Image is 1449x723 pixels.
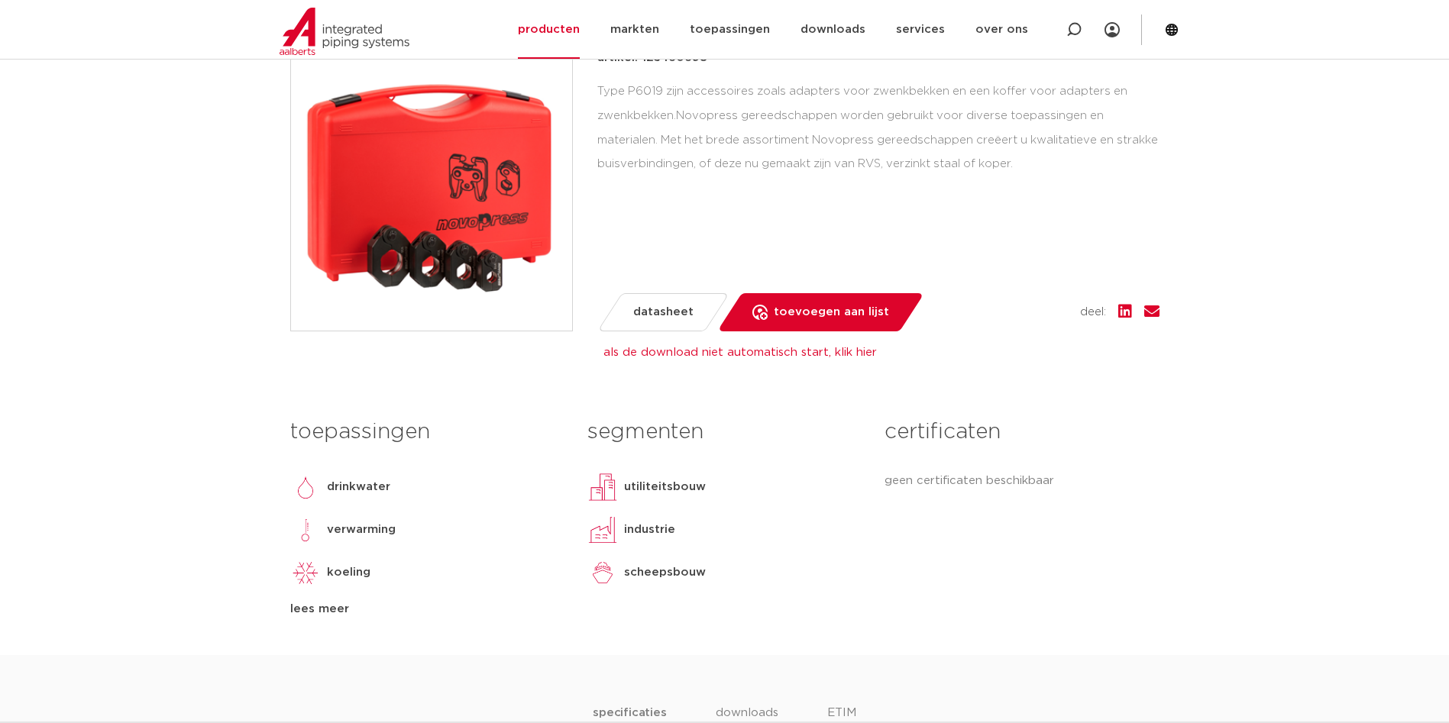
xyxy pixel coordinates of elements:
[1080,303,1106,321] span: deel:
[327,563,370,582] p: koeling
[633,300,694,324] span: datasheet
[603,347,877,358] a: als de download niet automatisch start, klik hier
[624,521,675,539] p: industrie
[290,600,564,618] div: lees meer
[587,472,618,502] img: utiliteitsbouw
[1105,13,1120,47] div: my IPS
[290,515,321,545] img: verwarming
[885,472,1159,490] p: geen certificaten beschikbaar
[291,50,572,331] img: Product Image for Novopress adapter SZB101 M/V15-35
[885,417,1159,447] h3: certificaten
[290,417,564,447] h3: toepassingen
[774,300,889,324] span: toevoegen aan lijst
[290,472,321,502] img: drinkwater
[624,478,706,496] p: utiliteitsbouw
[587,515,618,545] img: industrie
[290,557,321,588] img: koeling
[327,478,390,496] p: drinkwater
[327,521,396,539] p: verwarming
[587,557,618,588] img: scheepsbouw
[597,293,729,331] a: datasheet
[597,79,1160,176] div: Type P6019 zijn accessoires zoals adapters voor zwenkbekken en een koffer voor adapters en zwenkb...
[624,563,706,582] p: scheepsbouw
[587,417,862,447] h3: segmenten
